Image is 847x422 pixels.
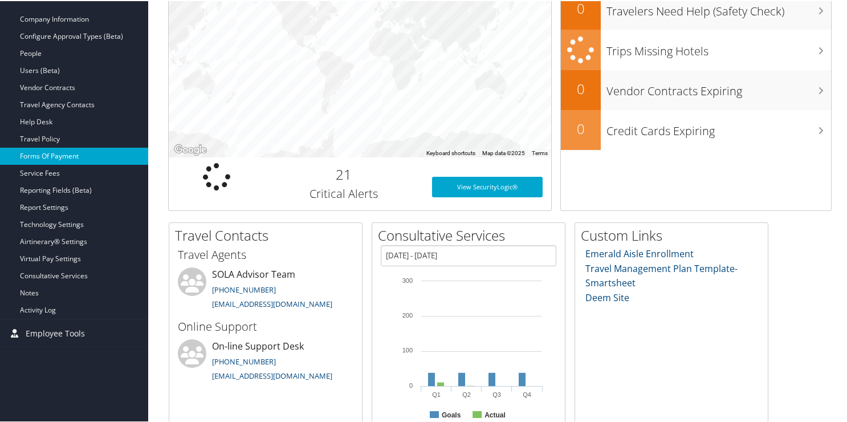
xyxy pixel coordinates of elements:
text: Q3 [492,390,501,397]
tspan: 200 [402,311,413,318]
li: On-line Support Desk [172,338,359,385]
a: View SecurityLogic® [432,176,543,196]
text: Q4 [523,390,531,397]
h2: Consultative Services [378,225,565,244]
a: 0Credit Cards Expiring [561,109,831,149]
li: SOLA Advisor Team [172,266,359,313]
a: [PHONE_NUMBER] [212,283,276,294]
span: Employee Tools [26,318,85,347]
h3: Travel Agents [178,246,353,262]
text: Q2 [462,390,471,397]
h2: Travel Contacts [175,225,362,244]
tspan: 0 [409,381,413,388]
a: Open this area in Google Maps (opens a new window) [172,141,209,156]
a: Deem Site [585,290,629,303]
span: Map data ©2025 [482,149,525,155]
a: Travel Management Plan Template- Smartsheet [585,261,738,289]
h2: 0 [561,78,601,98]
h3: Credit Cards Expiring [606,116,831,138]
h2: 0 [561,118,601,137]
h2: Custom Links [581,225,768,244]
a: [EMAIL_ADDRESS][DOMAIN_NAME] [212,370,332,380]
text: Actual [484,410,506,418]
a: Terms (opens in new tab) [532,149,548,155]
a: 0Vendor Contracts Expiring [561,69,831,109]
a: Emerald Aisle Enrollment [585,246,694,259]
h3: Critical Alerts [273,185,415,201]
text: Goals [442,410,461,418]
img: Google [172,141,209,156]
h2: 21 [273,164,415,183]
h3: Online Support [178,318,353,334]
h3: Trips Missing Hotels [606,36,831,58]
text: Q1 [432,390,441,397]
h3: Vendor Contracts Expiring [606,76,831,98]
a: [EMAIL_ADDRESS][DOMAIN_NAME] [212,298,332,308]
tspan: 100 [402,346,413,352]
tspan: 300 [402,276,413,283]
a: [PHONE_NUMBER] [212,355,276,366]
a: Trips Missing Hotels [561,29,831,69]
button: Keyboard shortcuts [426,148,475,156]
